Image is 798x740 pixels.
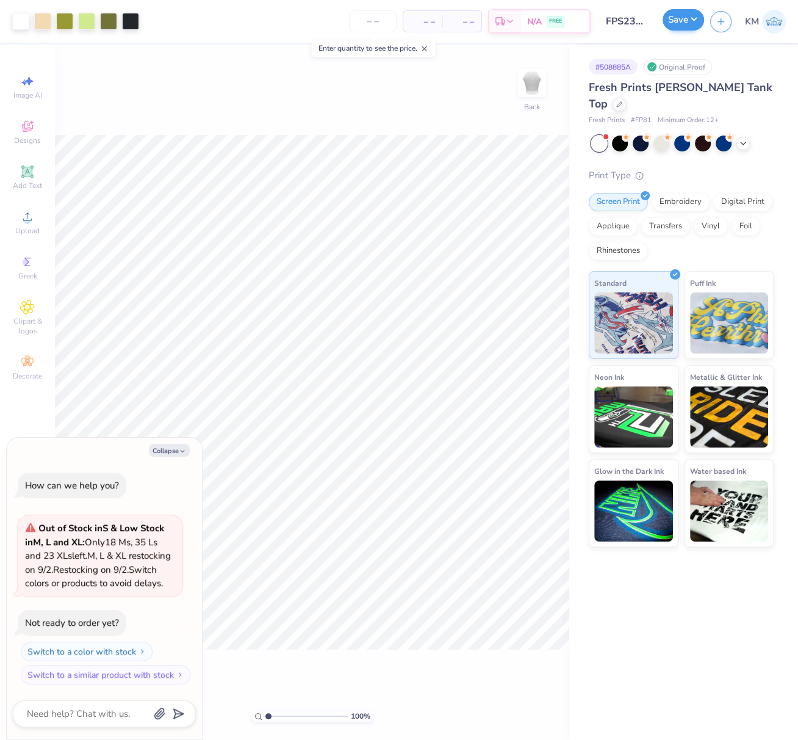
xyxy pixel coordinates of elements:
[594,465,664,477] span: Glow in the Dark Ink
[644,59,712,74] div: Original Proof
[658,115,719,126] span: Minimum Order: 12 +
[597,9,656,34] input: Untitled Design
[594,277,627,289] span: Standard
[311,40,435,57] div: Enter quantity to see the price.
[13,181,42,190] span: Add Text
[589,217,638,236] div: Applique
[589,169,774,183] div: Print Type
[524,101,540,112] div: Back
[38,522,110,534] strong: Out of Stock in S
[13,90,42,100] span: Image AI
[520,71,544,95] img: Back
[6,316,49,336] span: Clipart & logos
[652,193,710,211] div: Embroidery
[176,671,184,678] img: Switch to a similar product with stock
[14,136,41,145] span: Designs
[663,9,704,31] button: Save
[745,15,759,29] span: KM
[690,386,769,448] img: Metallic & Glitter Ink
[15,226,40,236] span: Upload
[589,80,772,111] span: Fresh Prints [PERSON_NAME] Tank Top
[589,59,638,74] div: # 508885A
[25,479,119,492] div: How can we help you?
[589,193,648,211] div: Screen Print
[25,522,171,589] span: Only 18 Ms, 35 Ls and 23 XLs left. M, L & XL restocking on 9/2. Restocking on 9/2. Switch colors ...
[762,10,786,34] img: Katrina Mae Mijares
[731,217,760,236] div: Foil
[549,17,562,26] span: FREE
[450,15,474,28] span: – –
[411,15,435,28] span: – –
[25,522,164,548] strong: & Low Stock in M, L and XL :
[690,465,746,477] span: Water based Ink
[149,444,190,457] button: Collapse
[349,10,397,32] input: – –
[713,193,772,211] div: Digital Print
[694,217,728,236] div: Vinyl
[690,292,769,354] img: Puff Ink
[690,481,769,542] img: Water based Ink
[527,15,542,28] span: N/A
[594,371,624,383] span: Neon Ink
[690,277,716,289] span: Puff Ink
[21,642,153,661] button: Switch to a color with stock
[594,292,673,354] img: Standard
[745,10,786,34] a: KM
[690,371,762,383] span: Metallic & Glitter Ink
[631,115,652,126] span: # FP81
[21,665,190,684] button: Switch to a similar product with stock
[641,217,690,236] div: Transfers
[138,648,146,655] img: Switch to a color with stock
[594,386,673,448] img: Neon Ink
[13,371,42,381] span: Decorate
[589,242,648,260] div: Rhinestones
[351,711,370,722] span: 100 %
[589,115,625,126] span: Fresh Prints
[594,481,673,542] img: Glow in the Dark Ink
[25,617,119,629] div: Not ready to order yet?
[18,271,37,281] span: Greek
